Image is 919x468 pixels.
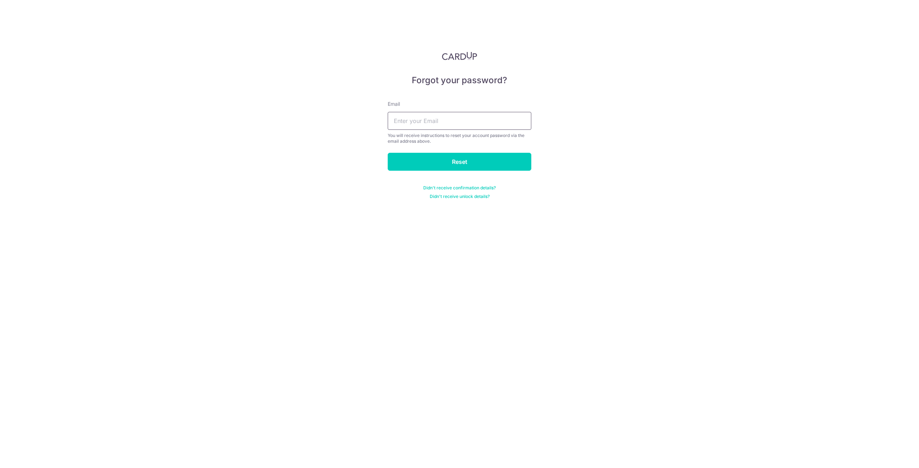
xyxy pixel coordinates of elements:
a: Didn't receive unlock details? [430,194,490,199]
img: CardUp Logo [442,52,477,60]
h5: Forgot your password? [388,75,531,86]
a: Didn't receive confirmation details? [423,185,496,191]
label: Email [388,100,400,108]
input: Enter your Email [388,112,531,130]
input: Reset [388,153,531,171]
div: You will receive instructions to reset your account password via the email address above. [388,133,531,144]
